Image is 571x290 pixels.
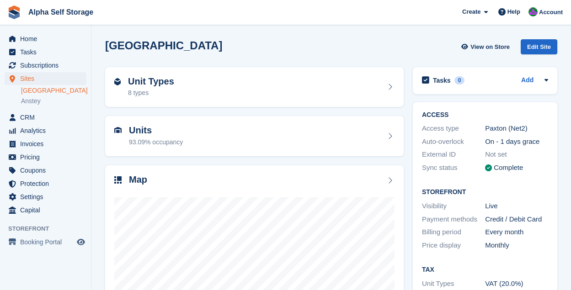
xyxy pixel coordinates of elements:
[20,236,75,248] span: Booking Portal
[422,201,485,211] div: Visibility
[5,190,86,203] a: menu
[528,7,538,16] img: James Bambury
[485,123,548,134] div: Paxton (Net2)
[422,266,548,274] h2: Tax
[114,176,122,184] img: map-icn-33ee37083ee616e46c38cad1a60f524a97daa1e2b2c8c0bc3eb3415660979fc1.svg
[7,5,21,19] img: stora-icon-8386f47178a22dfd0bd8f6a31ec36ba5ce8667c1dd55bd0f319d3a0aa187defe.svg
[5,177,86,190] a: menu
[21,97,86,105] a: Anstey
[422,227,485,237] div: Billing period
[20,32,75,45] span: Home
[5,46,86,58] a: menu
[5,59,86,72] a: menu
[460,39,513,54] a: View on Store
[20,46,75,58] span: Tasks
[422,149,485,160] div: External ID
[8,224,91,233] span: Storefront
[20,204,75,216] span: Capital
[128,76,174,87] h2: Unit Types
[521,75,534,86] a: Add
[485,149,548,160] div: Not set
[485,227,548,237] div: Every month
[20,72,75,85] span: Sites
[20,111,75,124] span: CRM
[105,116,404,156] a: Units 93.09% occupancy
[485,240,548,251] div: Monthly
[521,39,557,58] a: Edit Site
[129,174,147,185] h2: Map
[422,279,485,289] div: Unit Types
[5,151,86,163] a: menu
[25,5,97,20] a: Alpha Self Storage
[114,78,121,85] img: unit-type-icn-2b2737a686de81e16bb02015468b77c625bbabd49415b5ef34ead5e3b44a266d.svg
[5,124,86,137] a: menu
[5,72,86,85] a: menu
[422,137,485,147] div: Auto-overlock
[485,201,548,211] div: Live
[20,59,75,72] span: Subscriptions
[422,123,485,134] div: Access type
[494,163,523,173] div: Complete
[21,86,86,95] a: [GEOGRAPHIC_DATA]
[462,7,480,16] span: Create
[129,125,183,136] h2: Units
[422,214,485,225] div: Payment methods
[539,8,563,17] span: Account
[422,240,485,251] div: Price display
[5,137,86,150] a: menu
[20,137,75,150] span: Invoices
[5,236,86,248] a: menu
[521,39,557,54] div: Edit Site
[129,137,183,147] div: 93.09% occupancy
[5,32,86,45] a: menu
[5,111,86,124] a: menu
[422,163,485,173] div: Sync status
[20,164,75,177] span: Coupons
[5,164,86,177] a: menu
[105,67,404,107] a: Unit Types 8 types
[5,204,86,216] a: menu
[75,237,86,248] a: Preview store
[422,111,548,119] h2: ACCESS
[433,76,451,84] h2: Tasks
[470,42,510,52] span: View on Store
[507,7,520,16] span: Help
[485,137,548,147] div: On - 1 days grace
[128,88,174,98] div: 8 types
[20,151,75,163] span: Pricing
[114,127,122,133] img: unit-icn-7be61d7bf1b0ce9d3e12c5938cc71ed9869f7b940bace4675aadf7bd6d80202e.svg
[485,279,548,289] div: VAT (20.0%)
[105,39,222,52] h2: [GEOGRAPHIC_DATA]
[454,76,465,84] div: 0
[20,177,75,190] span: Protection
[20,124,75,137] span: Analytics
[20,190,75,203] span: Settings
[485,214,548,225] div: Credit / Debit Card
[422,189,548,196] h2: Storefront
